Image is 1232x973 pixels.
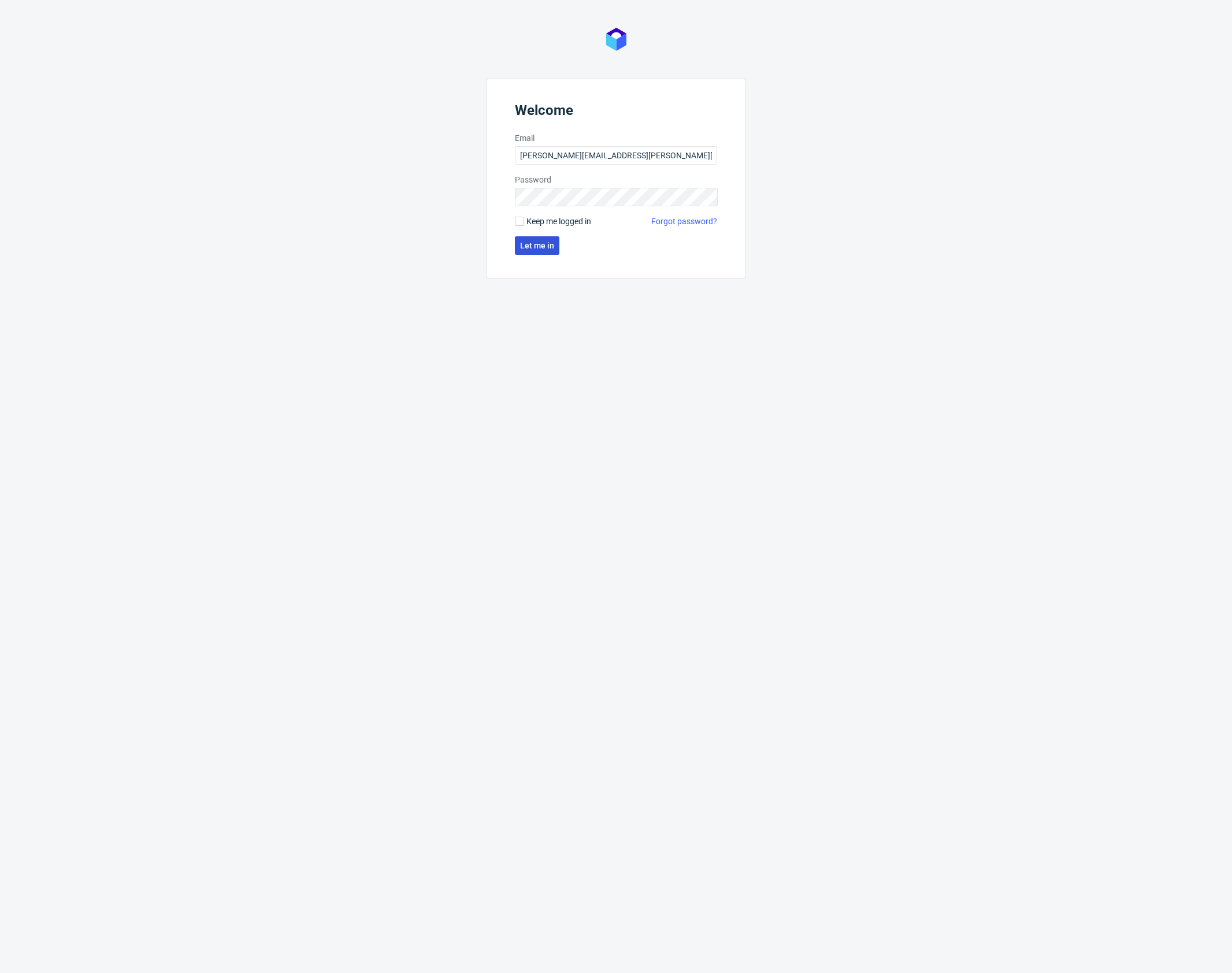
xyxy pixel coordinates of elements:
[526,216,591,227] span: Keep me logged in
[515,132,717,144] label: Email
[515,174,717,185] label: Password
[515,146,717,165] input: you@youremail.com
[651,216,717,227] a: Forgot password?
[520,242,554,250] span: Let me in
[515,102,717,123] header: Welcome
[515,236,559,255] button: Let me in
